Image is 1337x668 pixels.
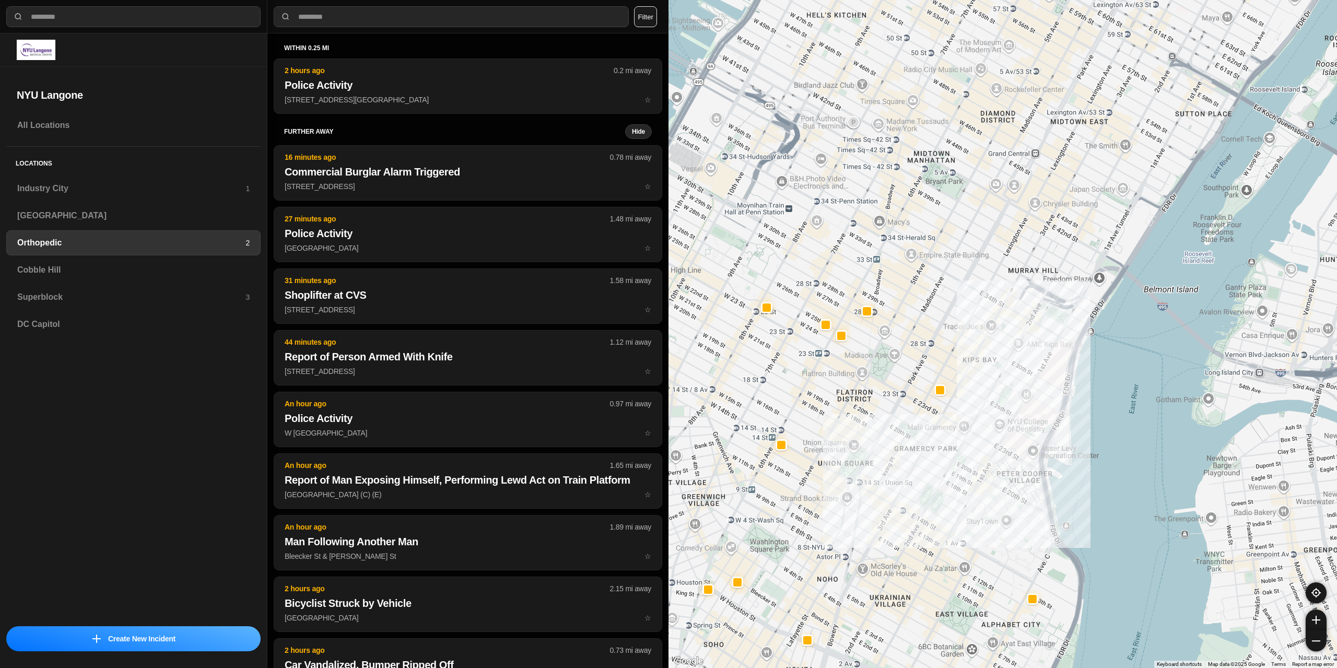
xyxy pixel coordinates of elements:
[274,305,662,314] a: 31 minutes ago1.58 mi awayShoplifter at CVS[STREET_ADDRESS]star
[17,182,245,195] h3: Industry City
[285,428,651,438] p: W [GEOGRAPHIC_DATA]
[610,460,651,471] p: 1.65 mi away
[671,654,706,668] img: Google
[274,428,662,437] a: An hour ago0.97 mi awayPolice ActivityW [GEOGRAPHIC_DATA]star
[610,522,651,532] p: 1.89 mi away
[644,96,651,104] span: star
[1306,630,1327,651] button: zoom-out
[1306,610,1327,630] button: zoom-in
[671,654,706,668] a: Open this area in Google Maps (opens a new window)
[274,490,662,499] a: An hour ago1.65 mi awayReport of Man Exposing Himself, Performing Lewd Act on Train Platform[GEOG...
[274,453,662,509] button: An hour ago1.65 mi awayReport of Man Exposing Himself, Performing Lewd Act on Train Platform[GEOG...
[610,275,651,286] p: 1.58 mi away
[6,626,261,651] button: iconCreate New Incident
[285,583,610,594] p: 2 hours ago
[1312,637,1320,645] img: zoom-out
[274,613,662,622] a: 2 hours ago2.15 mi awayBicyclist Struck by Vehicle[GEOGRAPHIC_DATA]star
[274,207,662,262] button: 27 minutes ago1.48 mi awayPolice Activity[GEOGRAPHIC_DATA]star
[6,285,261,310] a: Superblock3
[17,40,55,60] img: logo
[274,392,662,447] button: An hour ago0.97 mi awayPolice ActivityW [GEOGRAPHIC_DATA]star
[274,268,662,324] button: 31 minutes ago1.58 mi awayShoplifter at CVS[STREET_ADDRESS]star
[274,243,662,252] a: 27 minutes ago1.48 mi awayPolice Activity[GEOGRAPHIC_DATA]star
[285,304,651,315] p: [STREET_ADDRESS]
[610,214,651,224] p: 1.48 mi away
[632,127,645,136] small: Hide
[285,522,610,532] p: An hour ago
[610,152,651,162] p: 0.78 mi away
[1292,661,1334,667] a: Report a map error
[274,58,662,114] button: 2 hours ago0.2 mi awayPolice Activity[STREET_ADDRESS][GEOGRAPHIC_DATA]star
[285,460,610,471] p: An hour ago
[610,337,651,347] p: 1.12 mi away
[6,113,261,138] a: All Locations
[274,552,662,560] a: An hour ago1.89 mi awayMan Following Another ManBleecker St & [PERSON_NAME] Ststar
[285,366,651,377] p: [STREET_ADDRESS]
[285,214,610,224] p: 27 minutes ago
[274,330,662,385] button: 44 minutes ago1.12 mi awayReport of Person Armed With Knife[STREET_ADDRESS]star
[644,614,651,622] span: star
[285,65,614,76] p: 2 hours ago
[17,209,250,222] h3: [GEOGRAPHIC_DATA]
[274,145,662,201] button: 16 minutes ago0.78 mi awayCommercial Burglar Alarm Triggered[STREET_ADDRESS]star
[108,634,175,644] p: Create New Incident
[6,312,261,337] a: DC Capitol
[1311,588,1321,597] img: recenter
[285,243,651,253] p: [GEOGRAPHIC_DATA]
[285,337,610,347] p: 44 minutes ago
[285,181,651,192] p: [STREET_ADDRESS]
[17,291,245,303] h3: Superblock
[285,613,651,623] p: [GEOGRAPHIC_DATA]
[1157,661,1202,668] button: Keyboard shortcuts
[285,411,651,426] h2: Police Activity
[285,645,610,655] p: 2 hours ago
[274,95,662,104] a: 2 hours ago0.2 mi awayPolice Activity[STREET_ADDRESS][GEOGRAPHIC_DATA]star
[274,367,662,376] a: 44 minutes ago1.12 mi awayReport of Person Armed With Knife[STREET_ADDRESS]star
[6,176,261,201] a: Industry City1
[285,288,651,302] h2: Shoplifter at CVS
[285,489,651,500] p: [GEOGRAPHIC_DATA] (C) (E)
[625,124,652,139] button: Hide
[285,473,651,487] h2: Report of Man Exposing Himself, Performing Lewd Act on Train Platform
[284,127,625,136] h5: further away
[644,306,651,314] span: star
[610,399,651,409] p: 0.97 mi away
[245,292,250,302] p: 3
[6,203,261,228] a: [GEOGRAPHIC_DATA]
[285,551,651,561] p: Bleecker St & [PERSON_NAME] St
[17,318,250,331] h3: DC Capitol
[17,237,245,249] h3: Orthopedic
[285,165,651,179] h2: Commercial Burglar Alarm Triggered
[1306,582,1327,603] button: recenter
[285,152,610,162] p: 16 minutes ago
[644,429,651,437] span: star
[6,147,261,176] h5: Locations
[17,264,250,276] h3: Cobble Hill
[280,11,291,22] img: search
[644,182,651,191] span: star
[285,275,610,286] p: 31 minutes ago
[285,349,651,364] h2: Report of Person Armed With Knife
[245,238,250,248] p: 2
[274,577,662,632] button: 2 hours ago2.15 mi awayBicyclist Struck by Vehicle[GEOGRAPHIC_DATA]star
[285,534,651,549] h2: Man Following Another Man
[13,11,24,22] img: search
[644,244,651,252] span: star
[644,367,651,376] span: star
[1271,661,1286,667] a: Terms (opens in new tab)
[614,65,651,76] p: 0.2 mi away
[6,230,261,255] a: Orthopedic2
[644,552,651,560] span: star
[1312,616,1320,624] img: zoom-in
[285,95,651,105] p: [STREET_ADDRESS][GEOGRAPHIC_DATA]
[634,6,657,27] button: Filter
[285,78,651,92] h2: Police Activity
[245,183,250,194] p: 1
[284,44,652,52] h5: within 0.25 mi
[17,88,250,102] h2: NYU Langone
[285,596,651,611] h2: Bicyclist Struck by Vehicle
[92,635,101,643] img: icon
[285,399,610,409] p: An hour ago
[644,490,651,499] span: star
